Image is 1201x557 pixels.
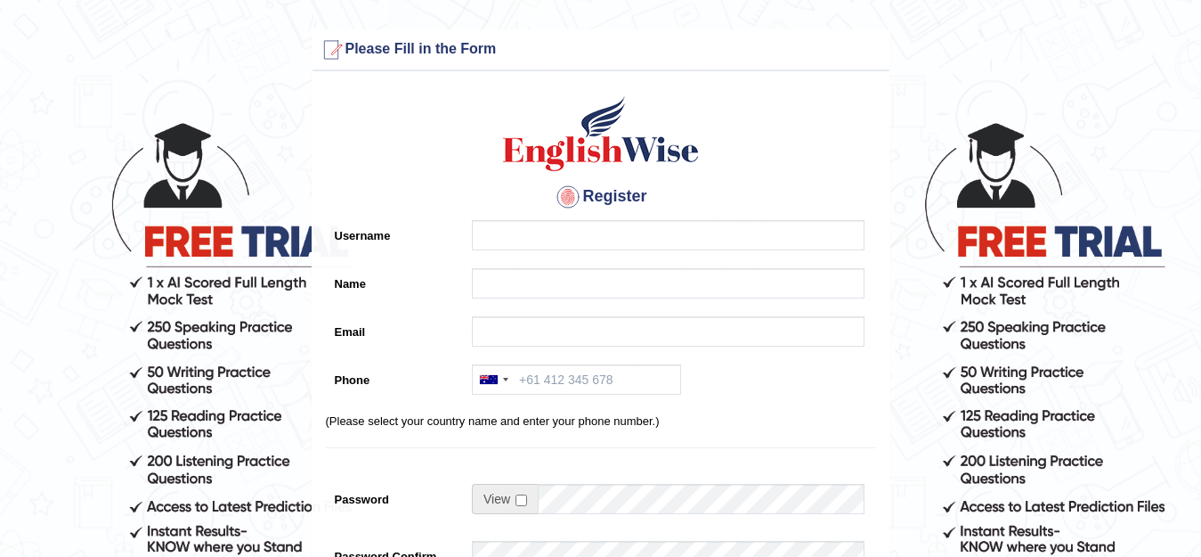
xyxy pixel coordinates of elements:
label: Name [326,268,464,292]
h3: Please Fill in the Form [317,36,885,64]
img: Logo of English Wise create a new account for intelligent practice with AI [499,94,702,174]
input: +61 412 345 678 [472,365,681,395]
label: Phone [326,365,464,389]
div: Australia: +61 [473,365,514,394]
input: Show/Hide Password [515,495,527,506]
label: Username [326,220,464,244]
p: (Please select your country name and enter your phone number.) [326,413,876,430]
label: Password [326,484,464,508]
label: Email [326,316,464,340]
h4: Register [326,183,876,211]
